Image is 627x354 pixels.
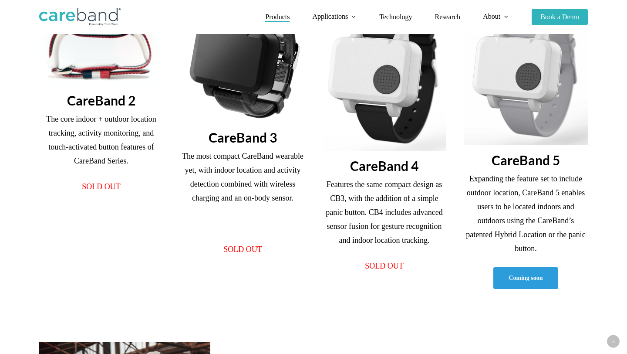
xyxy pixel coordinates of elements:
span: Research [435,13,460,20]
span: SOLD OUT [223,245,262,254]
a: Coming soon [493,267,558,289]
a: Applications [312,13,357,20]
span: SOLD OUT [82,182,121,191]
a: Technology [379,14,412,20]
h3: CareBand 2 [39,92,163,109]
a: Book a Demo [532,14,588,20]
p: Expanding the feature set to include outdoor location, CareBand 5 enables users to be located ind... [464,172,588,255]
img: CareBand [39,8,121,26]
a: About [483,13,509,20]
a: Research [435,14,460,20]
p: The most compact CareBand wearable yet, with indoor location and activity detection combined with... [181,149,305,217]
span: Coming soon [509,274,543,283]
h3: CareBand 4 [322,157,446,174]
a: Back to top [607,335,620,348]
p: Features the same compact design as CB3, with the addition of a simple panic button. CB4 includes... [322,177,446,259]
h3: CareBand 5 [464,152,588,168]
a: Products [265,14,290,20]
span: Technology [379,13,412,20]
span: Applications [312,13,348,20]
h3: CareBand 3 [181,129,305,146]
span: Products [265,13,290,20]
span: About [483,13,500,20]
p: The core indoor + outdoor location tracking, activity monitoring, and touch-activated button feat... [39,112,163,180]
span: Book a Demo [540,13,579,20]
span: SOLD OUT [365,262,404,270]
